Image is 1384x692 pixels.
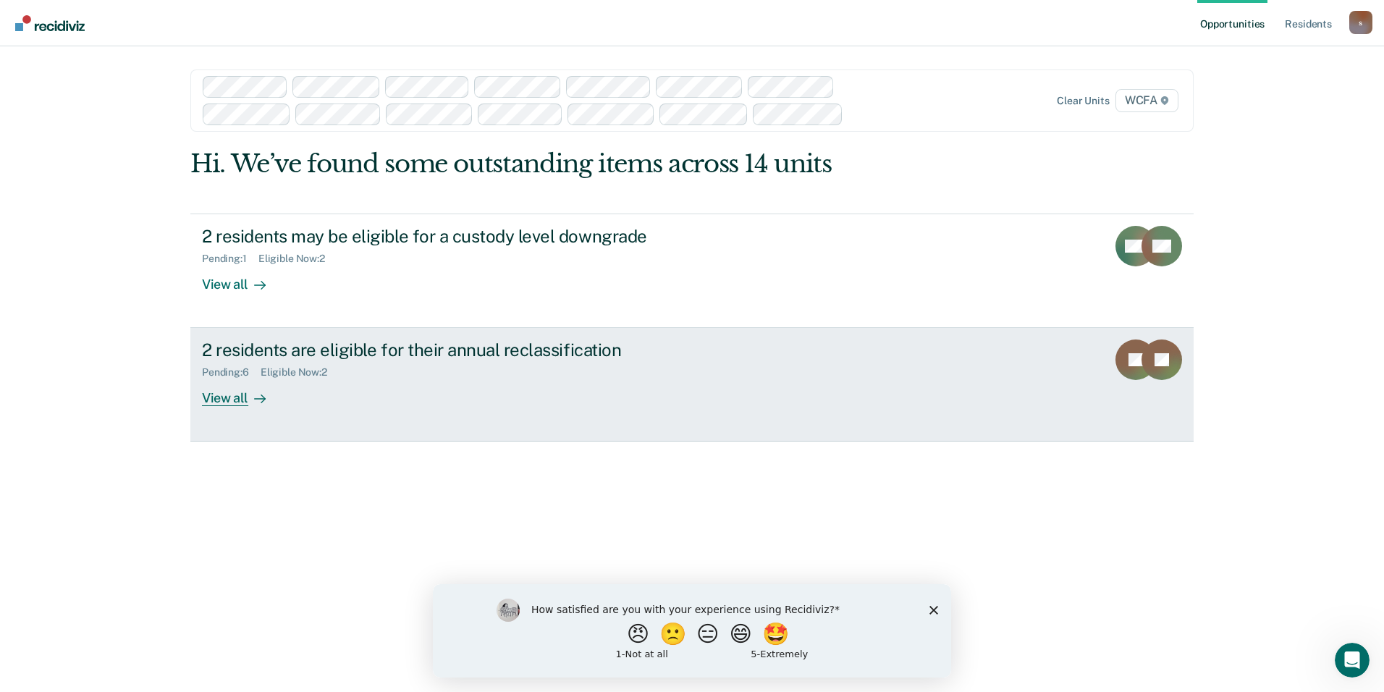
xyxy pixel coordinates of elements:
iframe: Survey by Kim from Recidiviz [433,584,951,678]
div: Clear units [1057,95,1110,107]
span: WCFA [1115,89,1178,112]
a: 2 residents are eligible for their annual reclassificationPending:6Eligible Now:2View all [190,328,1194,442]
div: Pending : 6 [202,366,261,379]
img: Recidiviz [15,15,85,31]
div: Pending : 1 [202,253,258,265]
div: 2 residents are eligible for their annual reclassification [202,339,710,360]
div: View all [202,264,283,292]
div: Eligible Now : 2 [261,366,339,379]
div: s [1349,11,1372,34]
div: Eligible Now : 2 [258,253,337,265]
div: View all [202,379,283,407]
div: 2 residents may be eligible for a custody level downgrade [202,226,710,247]
iframe: Intercom live chat [1335,643,1370,678]
button: Profile dropdown button [1349,11,1372,34]
div: Hi. We’ve found some outstanding items across 14 units [190,149,993,179]
a: 2 residents may be eligible for a custody level downgradePending:1Eligible Now:2View all [190,214,1194,328]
